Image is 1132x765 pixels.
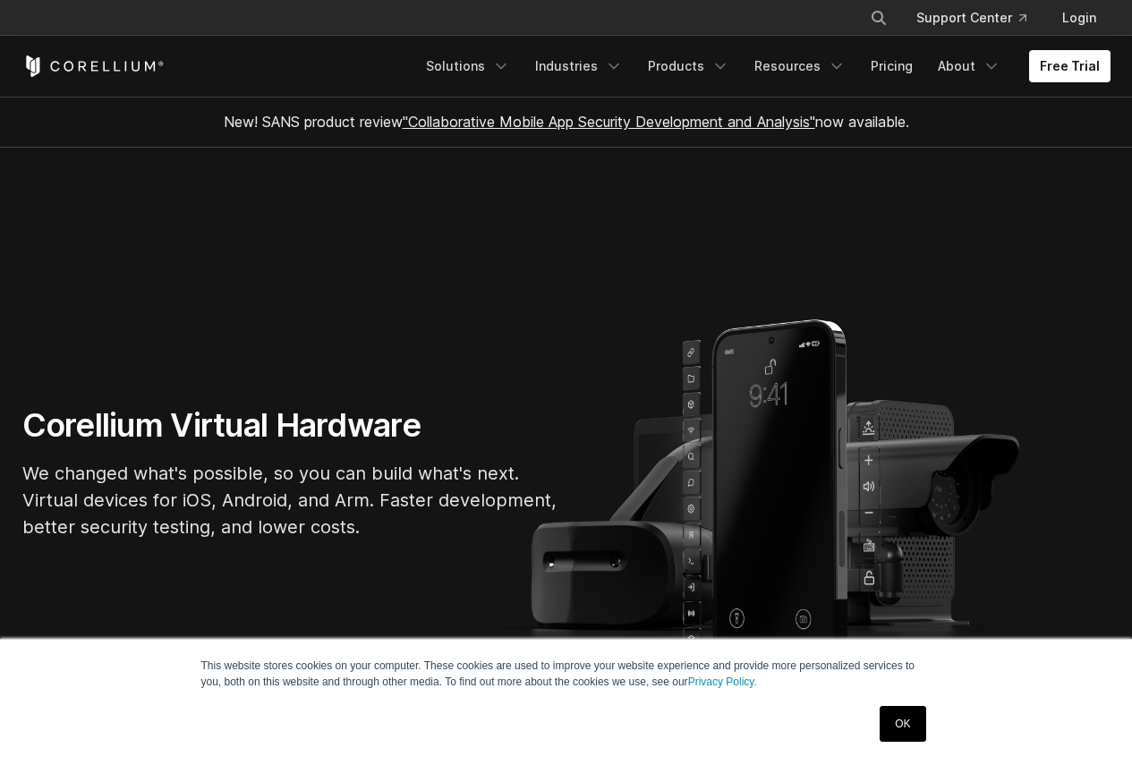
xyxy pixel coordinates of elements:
h1: Corellium Virtual Hardware [22,405,559,446]
a: Solutions [415,50,521,82]
a: Industries [524,50,634,82]
span: New! SANS product review now available. [224,113,909,131]
button: Search [863,2,895,34]
div: Navigation Menu [848,2,1111,34]
a: Products [637,50,740,82]
a: About [927,50,1011,82]
a: Free Trial [1029,50,1111,82]
a: OK [880,706,925,742]
a: Support Center [902,2,1041,34]
a: Login [1048,2,1111,34]
a: Corellium Home [22,55,165,77]
a: Privacy Policy. [688,676,757,688]
a: Pricing [860,50,923,82]
a: Resources [744,50,856,82]
a: "Collaborative Mobile App Security Development and Analysis" [403,113,815,131]
div: Navigation Menu [415,50,1111,82]
p: This website stores cookies on your computer. These cookies are used to improve your website expe... [201,658,932,690]
p: We changed what's possible, so you can build what's next. Virtual devices for iOS, Android, and A... [22,460,559,540]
